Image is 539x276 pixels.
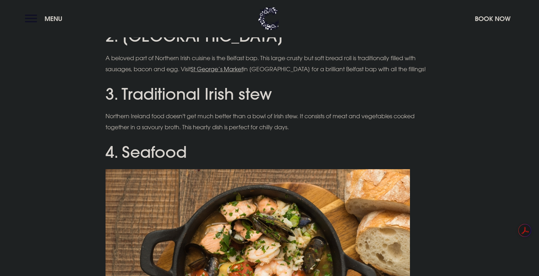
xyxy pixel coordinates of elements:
button: Book Now [471,11,514,26]
h2: 2. [GEOGRAPHIC_DATA] [106,27,433,46]
p: Northern Ireland food doesn't get much better than a bowl of Irish stew. It consists of meat and ... [106,111,433,132]
span: Menu [45,15,62,23]
a: St George’s Market [191,66,243,73]
p: A beloved part of Northern Irish cuisine is the Belfast bap. This large crusty but soft bread rol... [106,53,433,74]
h2: 4. Seafood [106,143,433,162]
button: Menu [25,11,66,26]
h2: 3. Traditional Irish stew [106,85,433,104]
img: Clandeboye Lodge [258,7,279,30]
